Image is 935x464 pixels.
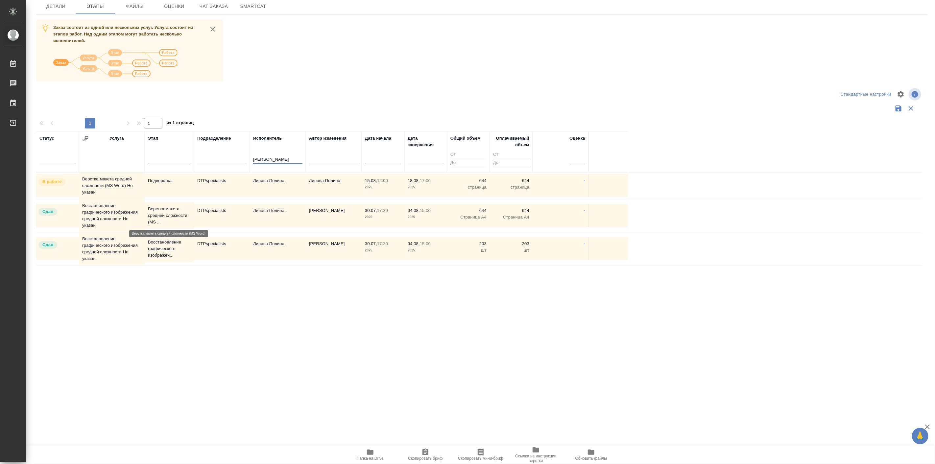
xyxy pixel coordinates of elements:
[450,247,487,254] p: шт
[79,199,145,232] td: Восстановление графического изображения средней сложности Не указан
[408,241,420,246] p: 04.08,
[563,446,619,464] button: Обновить файлы
[892,102,905,115] button: Сохранить фильтры
[306,237,362,260] td: [PERSON_NAME]
[148,239,191,259] p: Восстановление графического изображен...
[450,177,487,184] p: 644
[79,173,145,199] td: Верстка макета средней сложности (MS Word) Не указан
[237,2,269,11] span: SmartCat
[420,208,431,213] p: 15:00
[839,89,893,100] div: split button
[584,208,585,213] a: -
[508,446,563,464] button: Ссылка на инструкции верстки
[250,204,306,227] td: Линова Полина
[365,178,377,183] p: 15.08,
[365,247,401,254] p: 2025
[166,119,194,128] span: из 1 страниц
[915,429,926,443] span: 🙏
[39,135,54,142] div: Статус
[250,237,306,260] td: Линова Полина
[197,135,231,142] div: Подразделение
[493,159,529,167] input: До
[450,151,487,159] input: От
[905,102,917,115] button: Сбросить фильтры
[493,184,529,191] p: страница
[42,242,53,248] p: Сдан
[584,178,585,183] a: -
[194,174,250,197] td: DTPspecialists
[909,88,923,101] span: Посмотреть информацию
[148,177,191,184] p: Подверстка
[148,206,191,225] p: Верстка макета средней сложности (MS ...
[53,25,193,43] span: Заказ состоит из одной или нескольких услуг. Услуга состоит из этапов работ. Над одним этапом мог...
[42,208,53,215] p: Сдан
[365,241,377,246] p: 30.07,
[458,456,503,461] span: Скопировать мини-бриф
[408,178,420,183] p: 18.08,
[408,214,444,220] p: 2025
[343,446,398,464] button: Папка на Drive
[493,207,529,214] p: 644
[158,2,190,11] span: Оценки
[377,241,388,246] p: 17:30
[453,446,508,464] button: Скопировать мини-бриф
[148,135,158,142] div: Этап
[109,135,124,142] div: Услуга
[450,159,487,167] input: До
[365,208,377,213] p: 30.07,
[377,178,388,183] p: 12:00
[493,151,529,159] input: От
[493,177,529,184] p: 644
[408,135,444,148] div: Дата завершения
[493,135,529,148] div: Оплачиваемый объем
[194,204,250,227] td: DTPspecialists
[450,184,487,191] p: страница
[408,184,444,191] p: 2025
[253,135,282,142] div: Исполнитель
[357,456,384,461] span: Папка на Drive
[82,135,89,142] button: Сгруппировать
[309,135,347,142] div: Автор изменения
[420,241,431,246] p: 15:00
[408,208,420,213] p: 04.08,
[493,241,529,247] p: 203
[365,184,401,191] p: 2025
[493,247,529,254] p: шт
[450,135,481,142] div: Общий объем
[80,2,111,11] span: Этапы
[584,241,585,246] a: -
[420,178,431,183] p: 17:00
[408,456,443,461] span: Скопировать бриф
[208,24,218,34] button: close
[450,241,487,247] p: 203
[569,135,585,142] div: Оценка
[450,207,487,214] p: 644
[912,428,928,444] button: 🙏
[194,237,250,260] td: DTPspecialists
[365,214,401,220] p: 2025
[398,446,453,464] button: Скопировать бриф
[575,456,607,461] span: Обновить файлы
[306,204,362,227] td: [PERSON_NAME]
[377,208,388,213] p: 17:30
[250,174,306,197] td: Линова Полина
[198,2,229,11] span: Чат заказа
[512,454,560,463] span: Ссылка на инструкции верстки
[42,178,61,185] p: В работе
[893,86,909,102] span: Настроить таблицу
[408,247,444,254] p: 2025
[450,214,487,220] p: Страница А4
[79,232,145,265] td: Восстановление графического изображения средней сложности Не указан
[493,214,529,220] p: Страница А4
[40,2,72,11] span: Детали
[306,174,362,197] td: Линова Полина
[119,2,151,11] span: Файлы
[365,135,391,142] div: Дата начала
